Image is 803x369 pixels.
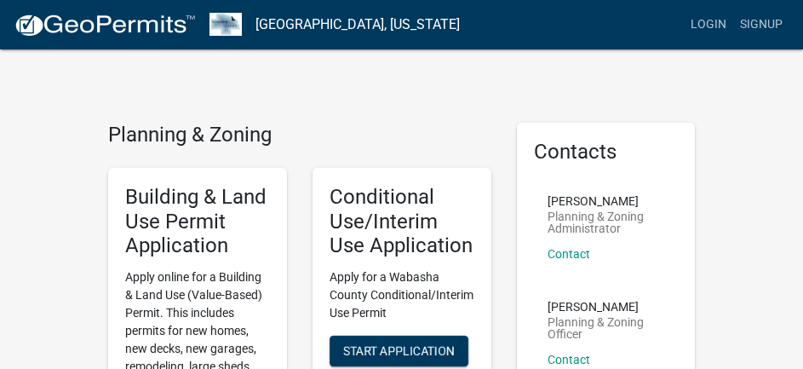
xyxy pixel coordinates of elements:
[330,185,474,258] h5: Conditional Use/Interim Use Application
[548,353,590,366] a: Contact
[548,316,665,340] p: Planning & Zoning Officer
[548,195,665,207] p: [PERSON_NAME]
[330,268,474,322] p: Apply for a Wabasha County Conditional/Interim Use Permit
[548,301,665,313] p: [PERSON_NAME]
[330,336,468,366] button: Start Application
[534,140,679,164] h5: Contacts
[733,9,789,41] a: Signup
[548,210,665,234] p: Planning & Zoning Administrator
[209,13,242,36] img: Wabasha County, Minnesota
[343,344,455,358] span: Start Application
[548,247,590,261] a: Contact
[255,10,460,39] a: [GEOGRAPHIC_DATA], [US_STATE]
[684,9,733,41] a: Login
[125,185,270,258] h5: Building & Land Use Permit Application
[108,123,491,147] h4: Planning & Zoning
